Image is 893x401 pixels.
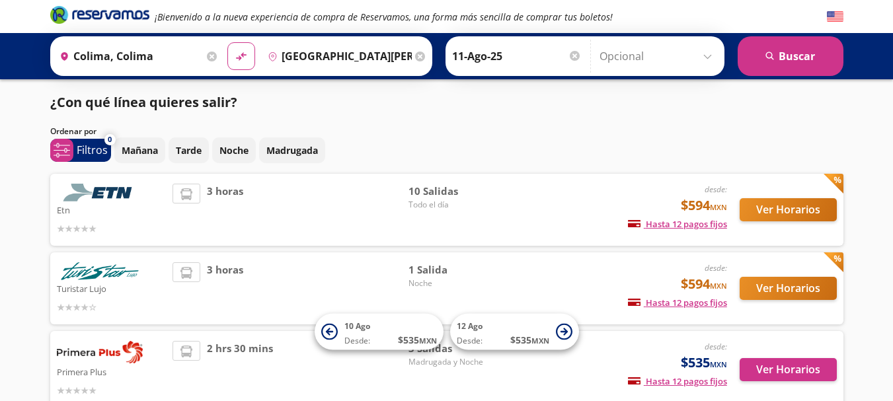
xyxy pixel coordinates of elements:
[738,36,843,76] button: Buscar
[740,198,837,221] button: Ver Horarios
[262,40,412,73] input: Buscar Destino
[740,277,837,300] button: Ver Horarios
[600,40,718,73] input: Opcional
[169,137,209,163] button: Tarde
[681,353,727,373] span: $535
[628,297,727,309] span: Hasta 12 pagos fijos
[266,143,318,157] p: Madrugada
[408,199,501,211] span: Todo el día
[207,262,243,314] span: 3 horas
[457,320,483,332] span: 12 Ago
[54,40,204,73] input: Buscar Origen
[408,184,501,199] span: 10 Salidas
[510,333,549,347] span: $ 535
[705,262,727,273] em: desde:
[705,184,727,195] em: desde:
[50,5,149,28] a: Brand Logo
[457,335,483,347] span: Desde:
[57,341,143,363] img: Primera Plus
[108,134,112,145] span: 0
[259,137,325,163] button: Madrugada
[531,336,549,346] small: MXN
[50,126,97,137] p: Ordenar por
[57,184,143,201] img: Etn
[207,184,243,236] span: 3 horas
[452,40,582,73] input: Elegir Fecha
[344,335,370,347] span: Desde:
[77,142,108,158] p: Filtros
[207,341,273,398] span: 2 hrs 30 mins
[122,143,158,157] p: Mañana
[57,262,143,280] img: Turistar Lujo
[827,9,843,25] button: English
[398,333,437,347] span: $ 535
[219,143,249,157] p: Noche
[681,196,727,215] span: $594
[50,5,149,24] i: Brand Logo
[419,336,437,346] small: MXN
[408,262,501,277] span: 1 Salida
[710,281,727,291] small: MXN
[710,202,727,212] small: MXN
[344,320,370,332] span: 10 Ago
[450,314,579,350] button: 12 AgoDesde:$535MXN
[710,359,727,369] small: MXN
[50,139,111,162] button: 0Filtros
[114,137,165,163] button: Mañana
[315,314,444,350] button: 10 AgoDesde:$535MXN
[705,341,727,352] em: desde:
[57,280,167,296] p: Turistar Lujo
[628,375,727,387] span: Hasta 12 pagos fijos
[740,358,837,381] button: Ver Horarios
[50,92,237,112] p: ¿Con qué línea quieres salir?
[176,143,202,157] p: Tarde
[408,277,501,289] span: Noche
[57,201,167,217] p: Etn
[212,137,256,163] button: Noche
[155,11,613,23] em: ¡Bienvenido a la nueva experiencia de compra de Reservamos, una forma más sencilla de comprar tus...
[628,218,727,230] span: Hasta 12 pagos fijos
[57,363,167,379] p: Primera Plus
[681,274,727,294] span: $594
[408,356,501,368] span: Madrugada y Noche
